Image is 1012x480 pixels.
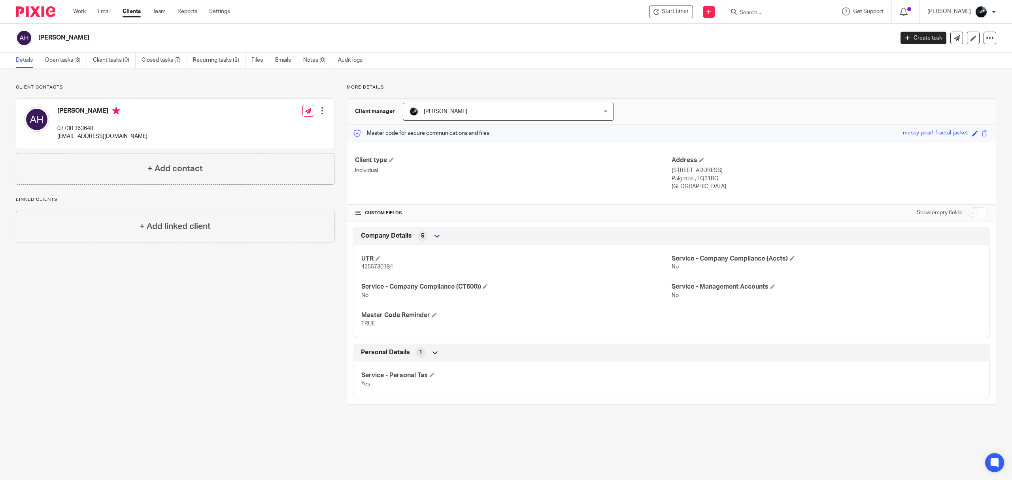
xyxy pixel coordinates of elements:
img: 1000002122.jpg [975,6,987,18]
a: Team [153,8,166,15]
a: Client tasks (0) [93,53,136,68]
p: More details [347,84,996,91]
a: Recurring tasks (2) [193,53,245,68]
p: 07730 363648 [57,125,147,132]
p: [PERSON_NAME] [927,8,971,15]
p: Individual [355,166,671,174]
p: Master code for secure communications and files [353,129,489,137]
h4: + Add contact [147,163,203,175]
a: Work [73,8,86,15]
label: Show empty fields [917,209,962,217]
a: Notes (0) [303,53,332,68]
p: [GEOGRAPHIC_DATA] [672,183,988,191]
h4: Service - Management Accounts [672,283,982,291]
div: messy-pearl-fractal-jacket [903,129,968,138]
a: Open tasks (3) [45,53,87,68]
h4: CUSTOM FIELDS [355,210,671,216]
h4: + Add linked client [140,220,211,232]
a: Emails [275,53,297,68]
img: svg%3E [24,107,49,132]
p: Paignton , TQ31BQ [672,175,988,183]
a: Reports [177,8,197,15]
h4: UTR [361,255,671,263]
a: Closed tasks (7) [142,53,187,68]
p: Client contacts [16,84,334,91]
img: svg%3E [16,30,32,46]
span: 5 [421,232,424,240]
span: TRUE [361,321,375,327]
h4: Service - Company Compliance (Accts) [672,255,982,263]
a: Settings [209,8,230,15]
span: [PERSON_NAME] [424,109,467,114]
img: Pixie [16,6,55,17]
span: 1 [419,349,422,357]
div: Anne Hoyle [649,6,693,18]
i: Primary [112,107,120,115]
a: Email [98,8,111,15]
a: Details [16,53,39,68]
h4: Client type [355,156,671,164]
input: Search [739,9,810,17]
h3: Client manager [355,108,395,115]
a: Files [251,53,269,68]
a: Audit logs [338,53,368,68]
span: No [361,293,368,298]
span: 4255730184 [361,264,393,270]
span: Company Details [361,232,412,240]
a: Clients [123,8,141,15]
h4: [PERSON_NAME] [57,107,147,117]
span: Start timer [662,8,689,16]
span: No [672,264,679,270]
h4: Service - Personal Tax [361,371,671,380]
span: Get Support [853,9,884,14]
h4: Address [672,156,988,164]
h4: Master Code Reminder [361,311,671,319]
span: Yes [361,381,370,387]
span: Personal Details [361,348,410,357]
span: No [672,293,679,298]
p: Linked clients [16,197,334,203]
p: [STREET_ADDRESS] [672,166,988,174]
h4: Service - Company Compliance (CT600)) [361,283,671,291]
a: Create task [901,32,946,44]
p: [EMAIL_ADDRESS][DOMAIN_NAME] [57,132,147,140]
h2: [PERSON_NAME] [38,34,719,42]
img: 1000002122.jpg [409,107,419,116]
